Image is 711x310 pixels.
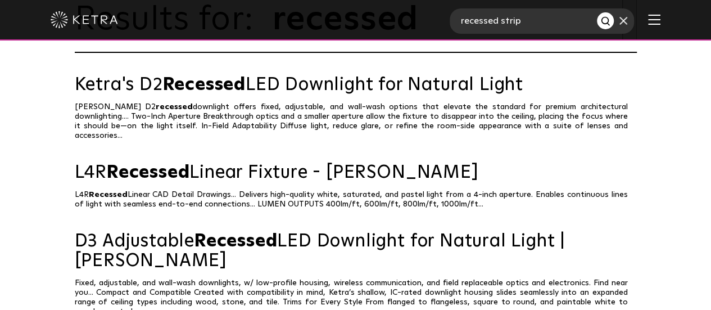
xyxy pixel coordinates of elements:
[619,17,627,25] img: close search form
[648,14,660,25] img: Hamburger%20Nav.svg
[75,102,637,141] p: [PERSON_NAME] D2 downlight offers fixed, adjustable, and wall-wash options that elevate the stand...
[89,191,128,199] span: Recessed
[75,190,637,209] p: L4R Linear CAD Detail Drawings... Delivers high-quality white, saturated, and pastel light from a...
[75,232,637,271] a: D3 AdjustableRecessedLED Downlight for Natural Light | [PERSON_NAME]
[600,16,612,28] img: search button
[75,75,637,95] a: Ketra's D2RecessedLED Downlight for Natural Light
[75,163,637,183] a: L4RRecessedLinear Fixture - [PERSON_NAME]
[51,11,118,28] img: ketra-logo-2019-white
[163,76,246,94] span: Recessed
[156,103,193,111] span: recessed
[194,232,277,250] span: Recessed
[107,164,189,182] span: Recessed
[597,12,614,29] button: Search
